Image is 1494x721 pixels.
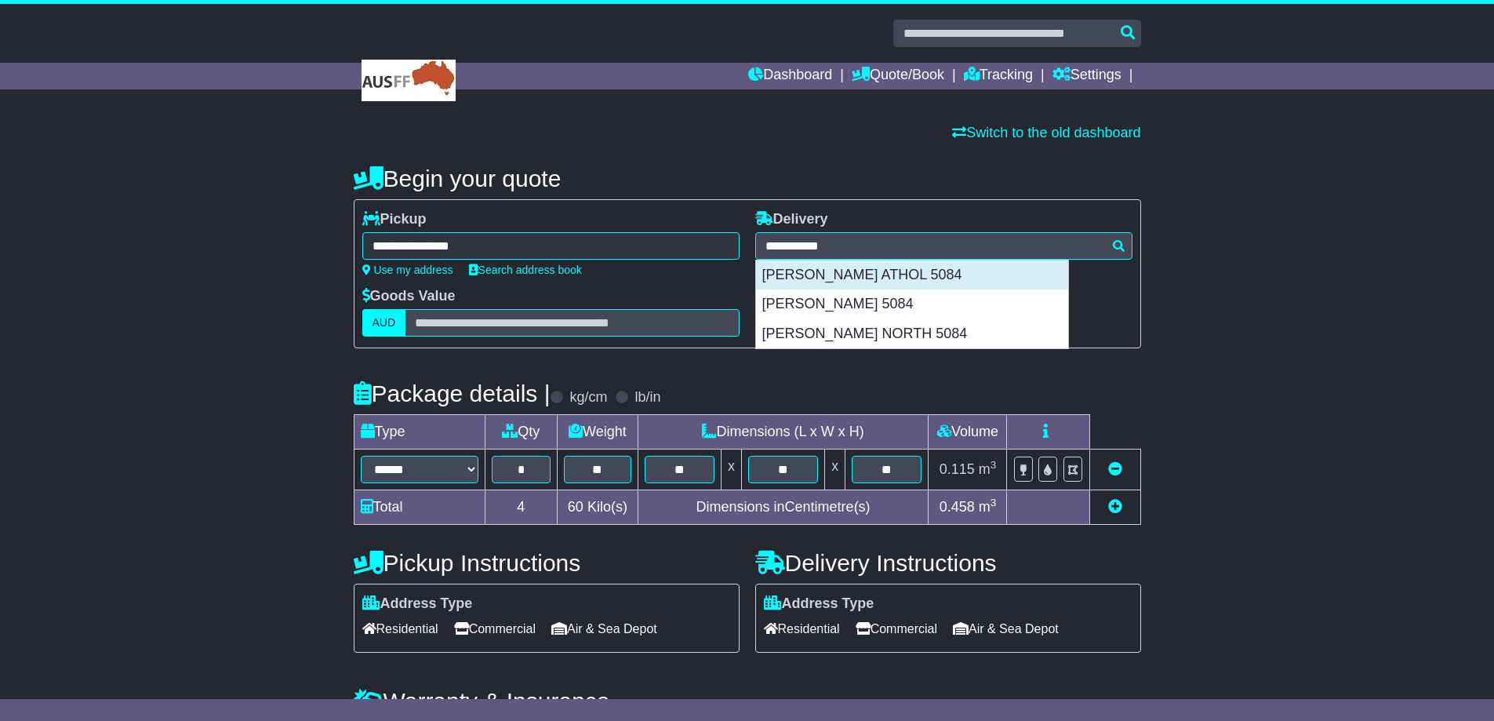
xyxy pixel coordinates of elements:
[952,125,1140,140] a: Switch to the old dashboard
[721,450,741,490] td: x
[354,550,740,576] h4: Pickup Instructions
[953,617,1059,641] span: Air & Sea Depot
[485,490,558,525] td: 4
[825,450,845,490] td: x
[569,389,607,406] label: kg/cm
[940,461,975,477] span: 0.115
[354,490,485,525] td: Total
[755,211,828,228] label: Delivery
[1052,63,1121,89] a: Settings
[756,260,1068,290] div: [PERSON_NAME] ATHOL 5084
[979,461,997,477] span: m
[756,319,1068,349] div: [PERSON_NAME] NORTH 5084
[558,415,638,450] td: Weight
[469,264,582,276] a: Search address book
[764,595,874,613] label: Address Type
[1108,461,1122,477] a: Remove this item
[362,309,406,337] label: AUD
[964,63,1033,89] a: Tracking
[1108,499,1122,515] a: Add new item
[362,288,456,305] label: Goods Value
[929,415,1007,450] td: Volume
[755,232,1132,260] typeahead: Please provide city
[852,63,944,89] a: Quote/Book
[979,499,997,515] span: m
[454,617,536,641] span: Commercial
[568,499,583,515] span: 60
[634,389,660,406] label: lb/in
[638,415,929,450] td: Dimensions (L x W x H)
[362,211,427,228] label: Pickup
[354,688,1141,714] h4: Warranty & Insurance
[354,415,485,450] td: Type
[362,60,456,101] img: RKH Enterprises Pty Ltd
[756,289,1068,319] div: [PERSON_NAME] 5084
[991,459,997,471] sup: 3
[354,166,1141,191] h4: Begin your quote
[940,499,975,515] span: 0.458
[764,617,840,641] span: Residential
[558,490,638,525] td: Kilo(s)
[362,264,453,276] a: Use my address
[354,381,551,406] h4: Package details |
[755,550,1141,576] h4: Delivery Instructions
[362,595,473,613] label: Address Type
[638,490,929,525] td: Dimensions in Centimetre(s)
[748,63,832,89] a: Dashboard
[362,617,438,641] span: Residential
[551,617,657,641] span: Air & Sea Depot
[485,415,558,450] td: Qty
[991,497,997,508] sup: 3
[856,617,937,641] span: Commercial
